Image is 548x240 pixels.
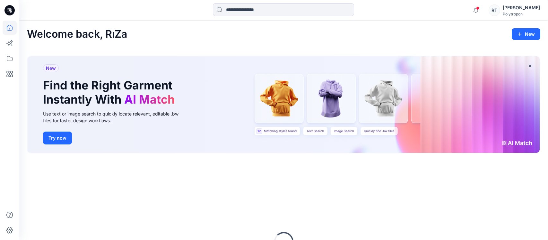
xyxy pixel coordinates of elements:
[43,78,178,106] h1: Find the Right Garment Instantly With
[27,28,127,40] h2: Welcome back, RıZa
[43,110,187,124] div: Use text or image search to quickly locate relevant, editable .bw files for faster design workflows.
[503,12,540,16] div: Polytropon
[489,5,500,16] div: RT
[512,28,540,40] button: New
[503,4,540,12] div: [PERSON_NAME]
[43,132,72,144] button: Try now
[124,92,175,106] span: AI Match
[46,64,56,72] span: New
